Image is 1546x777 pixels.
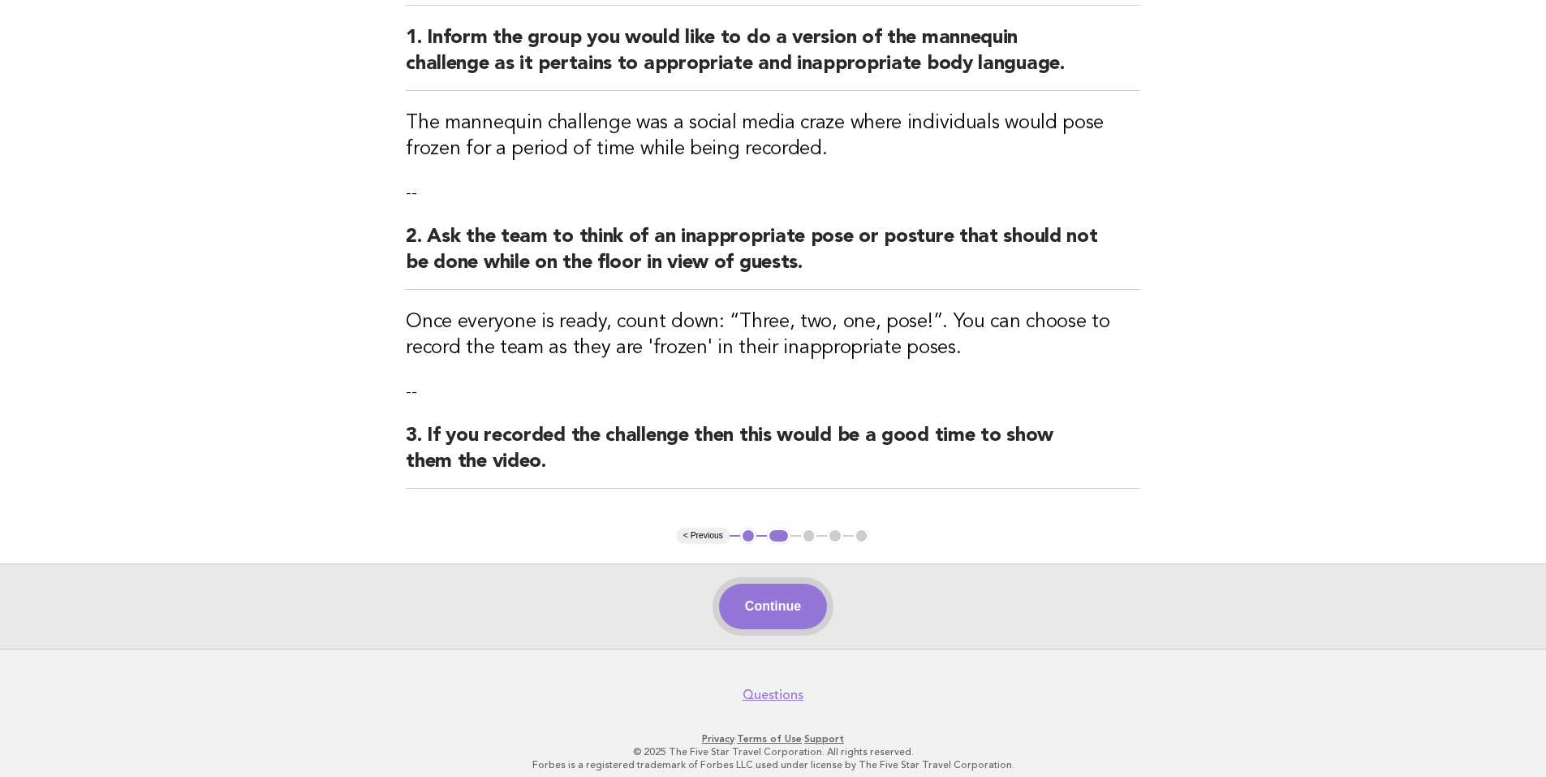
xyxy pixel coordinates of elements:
a: Support [804,733,844,745]
a: Terms of Use [737,733,802,745]
button: 1 [740,528,756,544]
p: © 2025 The Five Star Travel Corporation. All rights reserved. [277,745,1270,758]
button: < Previous [677,528,730,544]
button: 2 [767,528,790,544]
a: Questions [743,687,803,703]
h3: Once everyone is ready, count down: “Three, two, one, pose!”. You can choose to record the team a... [406,309,1140,361]
a: Privacy [702,733,734,745]
h2: 3. If you recorded the challenge then this would be a good time to show them the video. [406,423,1140,489]
p: Forbes is a registered trademark of Forbes LLC used under license by The Five Star Travel Corpora... [277,758,1270,771]
p: -- [406,182,1140,205]
h2: 2. Ask the team to think of an inappropriate pose or posture that should not be done while on the... [406,224,1140,290]
p: · · [277,732,1270,745]
p: -- [406,381,1140,404]
h2: 1. Inform the group you would like to do a version of the mannequin challenge as it pertains to a... [406,25,1140,91]
button: Continue [719,584,827,629]
h3: The mannequin challenge was a social media craze where individuals would pose frozen for a period... [406,110,1140,162]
